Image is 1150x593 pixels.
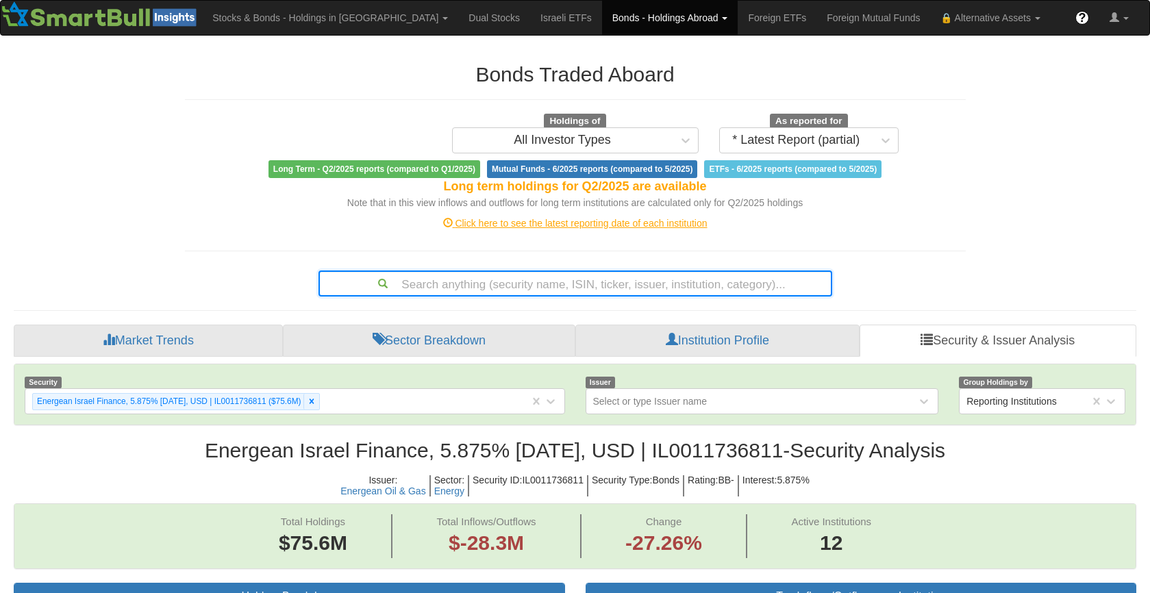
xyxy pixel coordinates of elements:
img: Smartbull [1,1,202,28]
span: As reported for [770,114,848,129]
a: Dual Stocks [458,1,530,35]
div: Select or type Issuer name [593,394,708,408]
h5: Sector : [431,475,469,496]
span: Active Institutions [791,516,871,527]
h5: Security ID : IL0011736811 [469,475,588,496]
a: Israeli ETFs [530,1,602,35]
div: Reporting Institutions [966,394,1057,408]
a: Sector Breakdown [283,325,575,357]
a: Institution Profile [575,325,859,357]
div: Search anything (security name, ISIN, ticker, issuer, institution, category)... [320,272,831,295]
a: Stocks & Bonds - Holdings in [GEOGRAPHIC_DATA] [202,1,458,35]
h2: Bonds Traded Aboard [185,63,966,86]
span: $-28.3M [449,531,524,554]
div: Long term holdings for Q2/2025 are available [185,178,966,196]
button: Energean Oil & Gas [340,486,426,496]
span: ? [1079,11,1086,25]
h5: Security Type : Bonds [588,475,684,496]
div: All Investor Types [514,134,611,147]
span: Holdings of [544,114,605,129]
a: Security & Issuer Analysis [860,325,1136,357]
span: $75.6M [279,531,347,554]
span: Total Inflows/Outflows [437,516,536,527]
span: Security [25,377,62,388]
h5: Rating : BB- [684,475,739,496]
span: Mutual Funds - 6/2025 reports (compared to 5/2025) [487,160,697,178]
span: Group Holdings by [959,377,1032,388]
a: Market Trends [14,325,283,357]
a: Bonds - Holdings Abroad [602,1,738,35]
a: ? [1065,1,1099,35]
button: Energy [434,486,464,496]
span: -27.26% [625,529,702,558]
div: Note that in this view inflows and outflows for long term institutions are calculated only for Q2... [185,196,966,210]
h2: Energean Israel Finance, 5.875% [DATE], USD | IL0011736811 - Security Analysis [14,439,1136,462]
span: 12 [791,529,871,558]
div: * Latest Report (partial) [732,134,860,147]
a: 🔒 Alternative Assets [930,1,1050,35]
h5: Interest : 5.875% [739,475,813,496]
div: Energean Israel Finance, 5.875% [DATE], USD | IL0011736811 ($75.6M) [33,394,303,409]
div: Click here to see the latest reporting date of each institution [175,216,976,230]
a: Foreign ETFs [738,1,816,35]
span: Total Holdings [281,516,345,527]
h5: Issuer : [337,475,431,496]
span: Issuer [586,377,616,388]
span: Change [646,516,682,527]
span: ETFs - 6/2025 reports (compared to 5/2025) [704,160,882,178]
a: Foreign Mutual Funds [816,1,930,35]
span: Long Term - Q2/2025 reports (compared to Q1/2025) [268,160,480,178]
